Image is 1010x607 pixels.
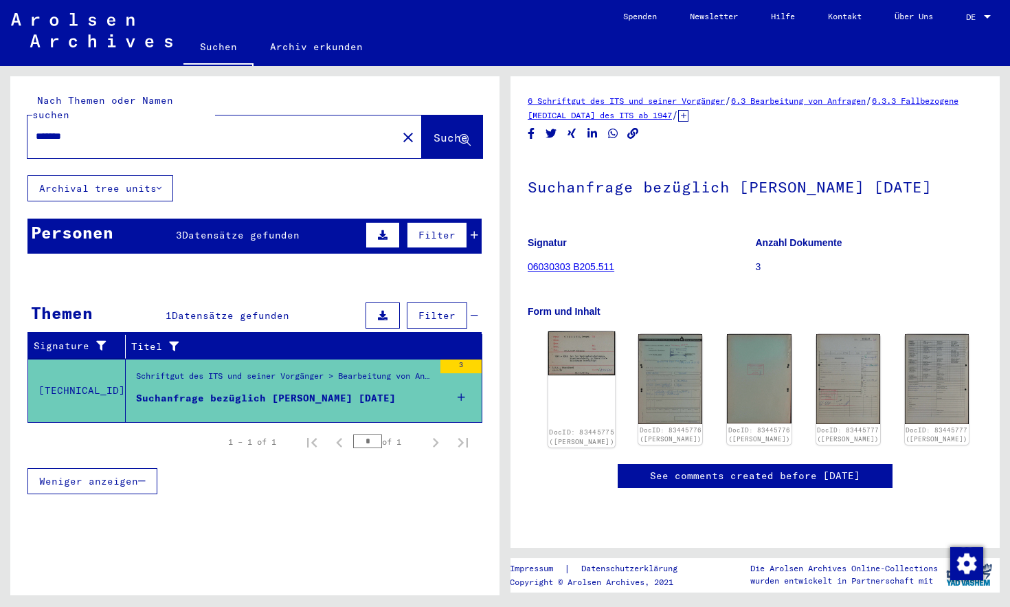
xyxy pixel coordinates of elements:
[422,115,482,158] button: Suche
[27,468,157,494] button: Weniger anzeigen
[434,131,468,144] span: Suche
[943,558,995,592] img: yv_logo.png
[524,125,539,142] button: Share on Facebook
[528,237,567,248] b: Signatur
[626,125,640,142] button: Copy link
[565,125,579,142] button: Share on Xing
[585,125,600,142] button: Share on LinkedIn
[400,129,416,146] mat-icon: close
[950,547,983,580] div: Zustimmung ändern
[510,576,694,588] p: Copyright © Arolsen Archives, 2021
[407,302,467,329] button: Filter
[11,13,172,47] img: Arolsen_neg.svg
[906,426,967,443] a: DocID: 83445777 ([PERSON_NAME])
[528,261,614,272] a: 06030303 B205.511
[228,436,276,448] div: 1 – 1 of 1
[728,426,790,443] a: DocID: 83445776 ([PERSON_NAME])
[866,94,872,107] span: /
[528,306,601,317] b: Form und Inhalt
[407,222,467,248] button: Filter
[510,562,564,576] a: Impressum
[422,428,449,456] button: Next page
[672,109,678,121] span: /
[136,370,434,389] div: Schriftgut des ITS und seiner Vorgänger > Bearbeitung von Anfragen > Fallbezogene [MEDICAL_DATA] ...
[32,94,173,121] mat-label: Nach Themen oder Namen suchen
[606,125,620,142] button: Share on WhatsApp
[640,426,702,443] a: DocID: 83445776 ([PERSON_NAME])
[39,475,138,487] span: Weniger anzeigen
[418,309,456,322] span: Filter
[510,562,694,576] div: |
[966,12,981,22] span: DE
[731,96,866,106] a: 6.3 Bearbeitung von Anfragen
[544,125,559,142] button: Share on Twitter
[183,30,254,66] a: Suchen
[570,562,694,576] a: Datenschutzerklärung
[298,428,326,456] button: First page
[182,229,300,241] span: Datensätze gefunden
[756,260,983,274] p: 3
[750,562,938,575] p: Die Arolsen Archives Online-Collections
[31,220,113,245] div: Personen
[650,469,860,483] a: See comments created before [DATE]
[549,428,614,446] a: DocID: 83445775 ([PERSON_NAME])
[750,575,938,587] p: wurden entwickelt in Partnerschaft mit
[816,334,880,424] img: 001.jpg
[548,331,616,375] img: 001.jpg
[528,96,725,106] a: 6 Schriftgut des ITS und seiner Vorgänger
[905,334,969,424] img: 002.jpg
[34,335,128,357] div: Signature
[353,435,422,448] div: of 1
[449,428,477,456] button: Last page
[756,237,842,248] b: Anzahl Dokumente
[326,428,353,456] button: Previous page
[528,155,983,216] h1: Suchanfrage bezüglich [PERSON_NAME] [DATE]
[950,547,983,580] img: Zustimmung ändern
[817,426,879,443] a: DocID: 83445777 ([PERSON_NAME])
[27,175,173,201] button: Archival tree units
[131,340,455,354] div: Titel
[725,94,731,107] span: /
[418,229,456,241] span: Filter
[34,339,115,353] div: Signature
[131,335,469,357] div: Titel
[136,391,396,406] div: Suchanfrage bezüglich [PERSON_NAME] [DATE]
[727,334,791,423] img: 002.jpg
[638,334,702,424] img: 001.jpg
[254,30,379,63] a: Archiv erkunden
[394,123,422,151] button: Clear
[176,229,182,241] span: 3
